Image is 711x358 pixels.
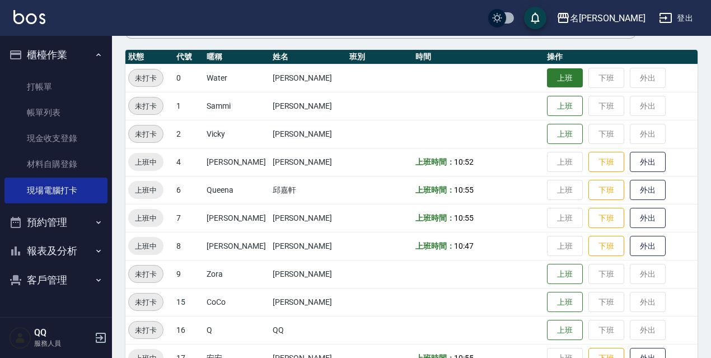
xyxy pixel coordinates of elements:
td: Queena [204,176,270,204]
span: 未打卡 [129,100,163,112]
td: [PERSON_NAME] [270,260,347,288]
span: 上班中 [128,240,163,252]
button: 下班 [588,208,624,229]
td: QQ [270,316,347,344]
td: [PERSON_NAME] [204,232,270,260]
button: 預約管理 [4,208,107,237]
td: [PERSON_NAME] [270,120,347,148]
h5: QQ [34,327,91,338]
button: 上班 [547,320,583,341]
td: Vicky [204,120,270,148]
button: 客戶管理 [4,266,107,295]
span: 未打卡 [129,268,163,280]
button: 外出 [630,180,666,201]
a: 現金收支登錄 [4,125,107,151]
td: 16 [174,316,204,344]
button: 外出 [630,152,666,173]
div: 名[PERSON_NAME] [570,11,645,25]
button: 上班 [547,292,583,313]
b: 上班時間： [415,157,455,166]
td: 2 [174,120,204,148]
button: 登出 [654,8,698,29]
span: 未打卡 [129,324,163,336]
b: 上班時間： [415,241,455,250]
td: [PERSON_NAME] [270,204,347,232]
span: 10:55 [454,185,474,194]
button: 上班 [547,264,583,285]
button: 上班 [547,68,583,88]
th: 暱稱 [204,50,270,64]
span: 上班中 [128,156,163,168]
button: save [524,7,546,29]
td: 0 [174,64,204,92]
span: 10:47 [454,241,474,250]
b: 上班時間： [415,185,455,194]
td: [PERSON_NAME] [270,92,347,120]
td: CoCo [204,288,270,316]
td: [PERSON_NAME] [270,232,347,260]
span: 上班中 [128,184,163,196]
button: 外出 [630,236,666,257]
td: 4 [174,148,204,176]
p: 服務人員 [34,338,91,348]
th: 時間 [413,50,545,64]
th: 姓名 [270,50,347,64]
span: 10:52 [454,157,474,166]
button: 名[PERSON_NAME] [552,7,650,30]
td: [PERSON_NAME] [204,148,270,176]
td: 1 [174,92,204,120]
td: 7 [174,204,204,232]
span: 上班中 [128,212,163,224]
td: Sammi [204,92,270,120]
img: Person [9,327,31,349]
td: 15 [174,288,204,316]
span: 未打卡 [129,72,163,84]
button: 上班 [547,124,583,145]
button: 上班 [547,96,583,117]
button: 報表及分析 [4,236,107,266]
button: 下班 [588,152,624,173]
td: 邱嘉軒 [270,176,347,204]
img: Logo [13,10,45,24]
th: 代號 [174,50,204,64]
th: 班別 [347,50,413,64]
td: 8 [174,232,204,260]
th: 操作 [544,50,698,64]
button: 櫃檯作業 [4,40,107,69]
th: 狀態 [125,50,174,64]
span: 10:55 [454,213,474,222]
b: 上班時間： [415,213,455,222]
td: [PERSON_NAME] [270,64,347,92]
a: 材料自購登錄 [4,151,107,177]
td: [PERSON_NAME] [270,288,347,316]
a: 現場電腦打卡 [4,178,107,203]
button: 下班 [588,180,624,201]
span: 未打卡 [129,128,163,140]
td: Zora [204,260,270,288]
td: Q [204,316,270,344]
a: 打帳單 [4,74,107,100]
span: 未打卡 [129,296,163,308]
td: [PERSON_NAME] [270,148,347,176]
a: 帳單列表 [4,100,107,125]
button: 外出 [630,208,666,229]
td: [PERSON_NAME] [204,204,270,232]
td: Water [204,64,270,92]
button: 下班 [588,236,624,257]
td: 9 [174,260,204,288]
td: 6 [174,176,204,204]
